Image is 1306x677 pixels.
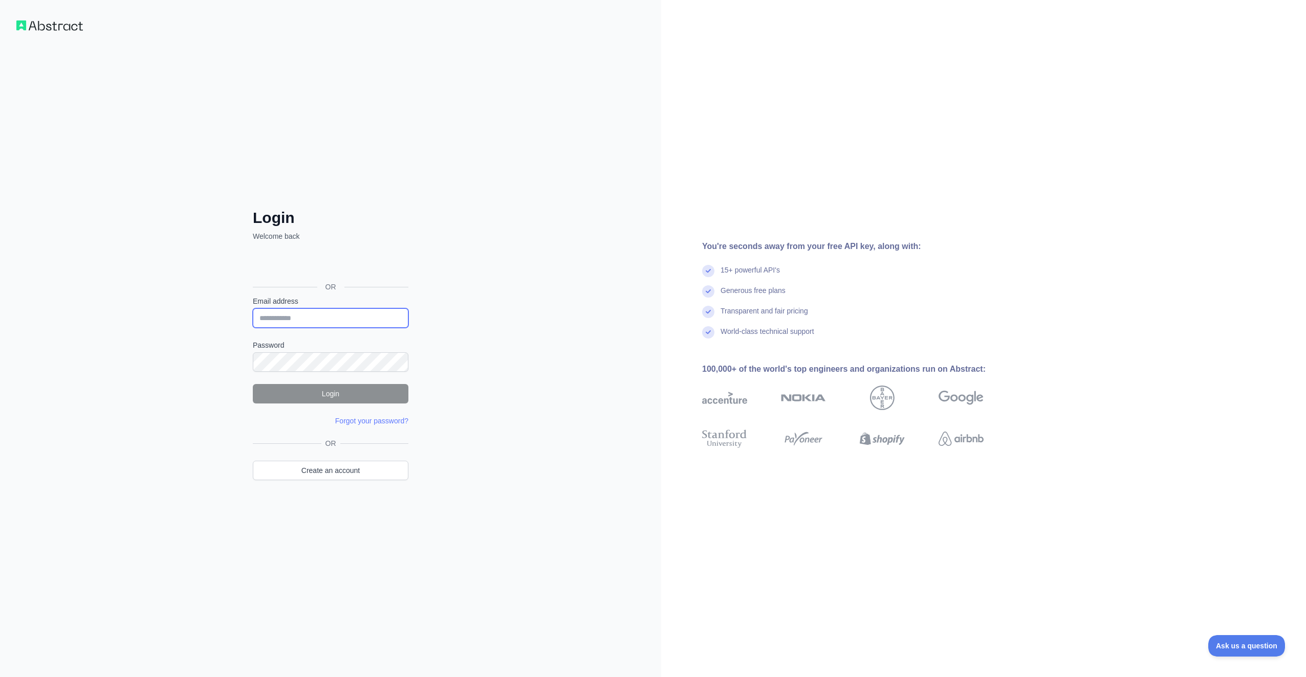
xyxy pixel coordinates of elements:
label: Email address [253,296,408,306]
img: check mark [702,265,714,277]
iframe: Toggle Customer Support [1208,635,1286,657]
img: airbnb [939,427,984,450]
div: 15+ powerful API's [721,265,780,285]
img: check mark [702,326,714,338]
img: payoneer [781,427,826,450]
a: Forgot your password? [335,417,408,425]
div: Transparent and fair pricing [721,306,808,326]
a: Create an account [253,461,408,480]
div: 100,000+ of the world's top engineers and organizations run on Abstract: [702,363,1016,375]
div: You're seconds away from your free API key, along with: [702,240,1016,253]
div: Generous free plans [721,285,786,306]
h2: Login [253,209,408,227]
button: Login [253,384,408,403]
img: accenture [702,386,747,410]
span: OR [321,438,340,448]
img: bayer [870,386,895,410]
img: check mark [702,306,714,318]
p: Welcome back [253,231,408,241]
img: check mark [702,285,714,298]
span: OR [317,282,344,292]
iframe: Sign in with Google Button [248,253,411,275]
img: shopify [860,427,905,450]
div: World-class technical support [721,326,814,347]
img: google [939,386,984,410]
label: Password [253,340,408,350]
img: Workflow [16,20,83,31]
img: stanford university [702,427,747,450]
img: nokia [781,386,826,410]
